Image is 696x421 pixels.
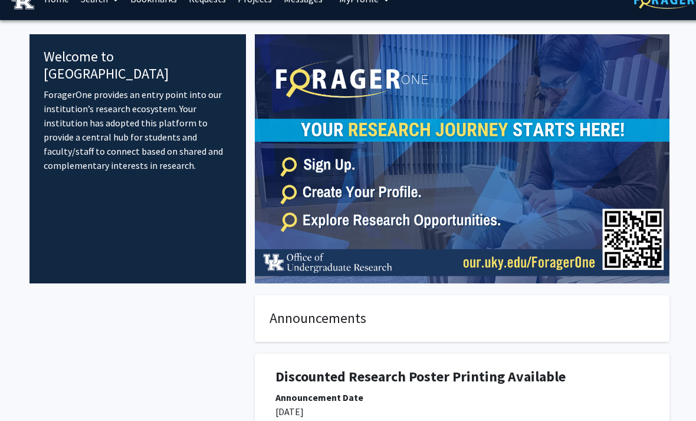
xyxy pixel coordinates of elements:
div: Announcement Date [275,390,649,404]
h4: Welcome to [GEOGRAPHIC_DATA] [44,48,232,83]
p: ForagerOne provides an entry point into our institution’s research ecosystem. Your institution ha... [44,87,232,172]
p: [DATE] [275,404,649,419]
h1: Discounted Research Poster Printing Available [275,368,649,386]
h4: Announcements [270,310,655,327]
iframe: Chat [9,368,50,412]
img: Cover Image [255,34,669,283]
